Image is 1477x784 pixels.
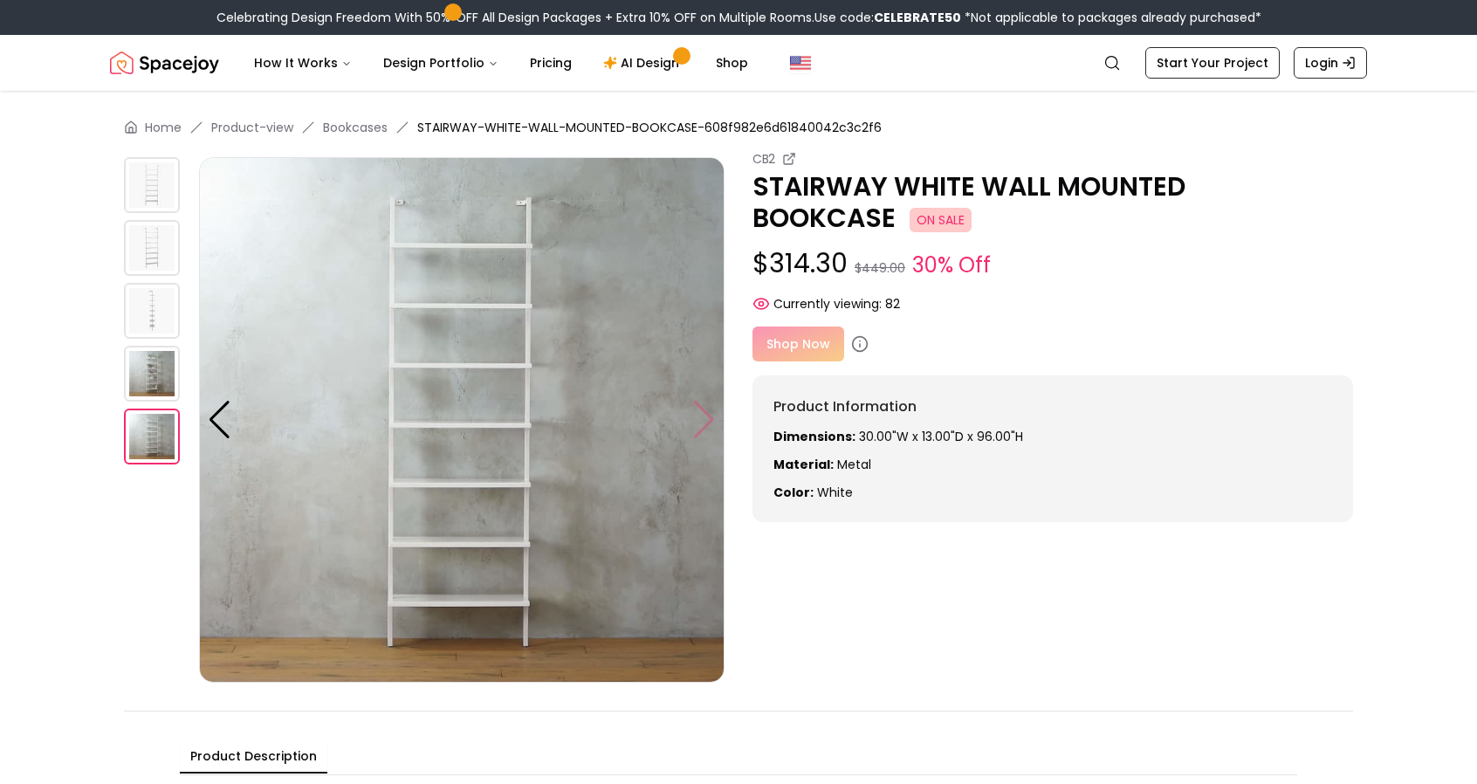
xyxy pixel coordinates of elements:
[1294,47,1367,79] a: Login
[216,9,1261,26] div: Celebrating Design Freedom With 50% OFF All Design Packages + Extra 10% OFF on Multiple Rooms.
[199,157,725,683] img: https://storage.googleapis.com/spacejoy-main/assets/608f982e6d61840042c3c2f6/product_3_80j863lgp5kn
[124,346,180,402] img: https://storage.googleapis.com/spacejoy-main/assets/608f982e6d61840042c3c2f6/product_2_bjfp9bkokbgg
[773,428,855,445] strong: Dimensions:
[752,171,1353,234] p: STAIRWAY WHITE WALL MOUNTED BOOKCASE
[752,150,775,168] small: CB2
[1145,47,1280,79] a: Start Your Project
[814,9,961,26] span: Use code:
[910,208,972,232] span: ON SALE
[369,45,512,80] button: Design Portfolio
[240,45,762,80] nav: Main
[124,409,180,464] img: https://storage.googleapis.com/spacejoy-main/assets/608f982e6d61840042c3c2f6/product_3_80j863lgp5kn
[961,9,1261,26] span: *Not applicable to packages already purchased*
[773,428,1332,445] p: 30.00"W x 13.00"D x 96.00"H
[773,484,814,501] strong: Color:
[773,456,834,473] strong: Material:
[240,45,366,80] button: How It Works
[110,45,219,80] a: Spacejoy
[874,9,961,26] b: CELEBRATE50
[817,484,853,501] span: white
[790,52,811,73] img: United States
[211,119,293,136] a: Product-view
[516,45,586,80] a: Pricing
[124,220,180,276] img: https://storage.googleapis.com/spacejoy-main/assets/608f982e6d61840042c3c2f6/product_0_c8i50m69gf95
[773,295,882,313] span: Currently viewing:
[885,295,900,313] span: 82
[124,283,180,339] img: https://storage.googleapis.com/spacejoy-main/assets/608f982e6d61840042c3c2f6/product_1_glflohe4pdp
[124,157,180,213] img: https://storage.googleapis.com/spacejoy-main/assets/608f982e6d61840042c3c2f6/product_0_fhom3fmm4al9
[145,119,182,136] a: Home
[180,740,327,774] button: Product Description
[912,250,991,281] small: 30% Off
[323,119,388,136] a: Bookcases
[837,456,871,473] span: Metal
[773,396,1332,417] h6: Product Information
[110,45,219,80] img: Spacejoy Logo
[110,35,1367,91] nav: Global
[417,119,882,136] span: STAIRWAY-WHITE-WALL-MOUNTED-BOOKCASE-608f982e6d61840042c3c2f6
[855,259,905,277] small: $449.00
[702,45,762,80] a: Shop
[124,119,1353,136] nav: breadcrumb
[752,248,1353,281] p: $314.30
[589,45,698,80] a: AI Design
